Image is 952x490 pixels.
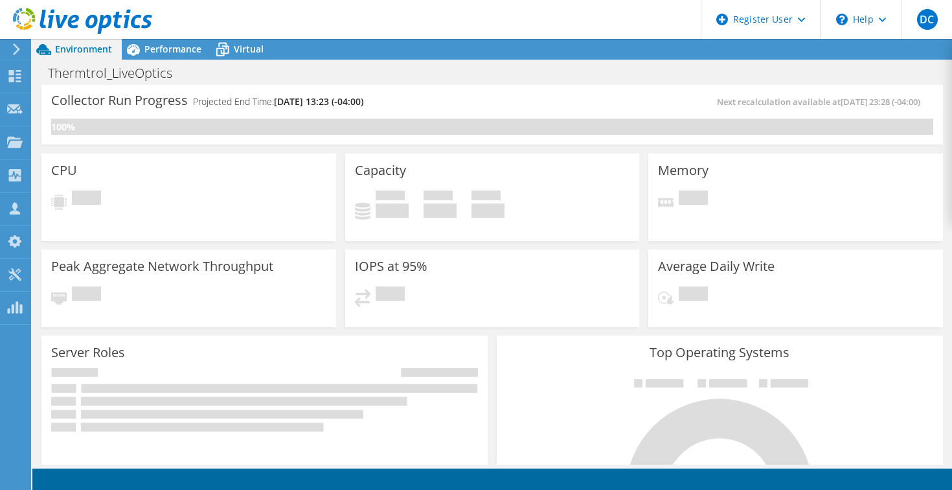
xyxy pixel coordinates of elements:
span: Performance [144,43,201,55]
h3: CPU [51,163,77,178]
span: Environment [55,43,112,55]
h4: 0 GiB [376,204,409,218]
span: Virtual [234,43,264,55]
h3: IOPS at 95% [355,259,427,274]
h3: Memory [658,163,708,178]
span: Pending [72,191,101,208]
h3: Peak Aggregate Network Throughput [51,259,273,274]
span: Used [376,191,405,204]
span: Pending [679,191,708,208]
span: Total [471,191,501,204]
span: DC [917,9,938,30]
span: Pending [376,286,405,304]
h1: Thermtrol_LiveOptics [42,66,192,80]
svg: \n [836,14,848,25]
span: [DATE] 23:28 (-04:00) [841,96,920,108]
span: Free [424,191,453,204]
h4: Projected End Time: [193,95,363,109]
h3: Capacity [355,163,406,178]
span: Pending [72,286,101,304]
h4: 0 GiB [471,204,504,218]
h3: Top Operating Systems [506,345,933,360]
span: [DATE] 13:23 (-04:00) [274,95,363,108]
h3: Average Daily Write [658,259,775,274]
span: Pending [679,286,708,304]
span: Next recalculation available at [717,96,927,108]
h4: 0 GiB [424,204,457,218]
h3: Server Roles [51,345,125,360]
